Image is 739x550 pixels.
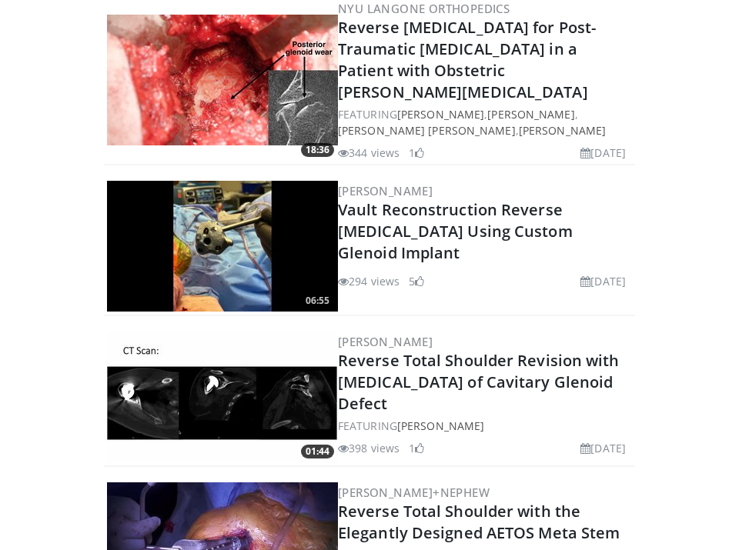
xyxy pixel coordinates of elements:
[107,181,338,312] img: a1633f74-a52b-4cae-9910-d14ef776b0d1.300x170_q85_crop-smart_upscale.jpg
[338,145,400,161] li: 344 views
[338,17,596,102] a: Reverse [MEDICAL_DATA] for Post-Traumatic [MEDICAL_DATA] in a Patient with Obstetric [PERSON_NAME...
[338,440,400,456] li: 398 views
[338,1,510,16] a: NYU Langone Orthopedics
[397,107,484,122] a: [PERSON_NAME]
[301,445,334,458] span: 01:44
[409,273,424,289] li: 5
[338,350,620,414] a: Reverse Total Shoulder Revision with [MEDICAL_DATA] of Cavitary Glenoid Defect
[338,199,573,263] a: Vault Reconstruction Reverse [MEDICAL_DATA] Using Custom Glenoid Implant
[409,145,424,161] li: 1
[580,273,626,289] li: [DATE]
[338,106,632,138] div: FEATURING , , ,
[107,15,338,145] a: 18:36
[580,440,626,456] li: [DATE]
[107,332,338,462] a: 01:44
[107,181,338,312] a: 06:55
[580,145,626,161] li: [DATE]
[338,485,490,500] a: [PERSON_NAME]+Nephew
[338,123,516,138] a: [PERSON_NAME] [PERSON_NAME]
[397,418,484,433] a: [PERSON_NAME]
[487,107,574,122] a: [PERSON_NAME]
[107,332,338,462] img: 1ffb1865-6f52-4c08-bd9b-b39e0140dd6c.300x170_q85_crop-smart_upscale.jpg
[338,273,400,289] li: 294 views
[519,123,606,138] a: [PERSON_NAME]
[338,334,433,349] a: [PERSON_NAME]
[338,501,620,543] a: Reverse Total Shoulder with the Elegantly Designed AETOS Meta Stem
[301,143,334,157] span: 18:36
[338,183,433,198] a: [PERSON_NAME]
[338,418,632,434] div: FEATURING
[107,15,338,145] img: 9f9f66a8-9b73-443c-b62d-ef807a7f4894.jpg.300x170_q85_crop-smart_upscale.jpg
[409,440,424,456] li: 1
[301,294,334,308] span: 06:55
